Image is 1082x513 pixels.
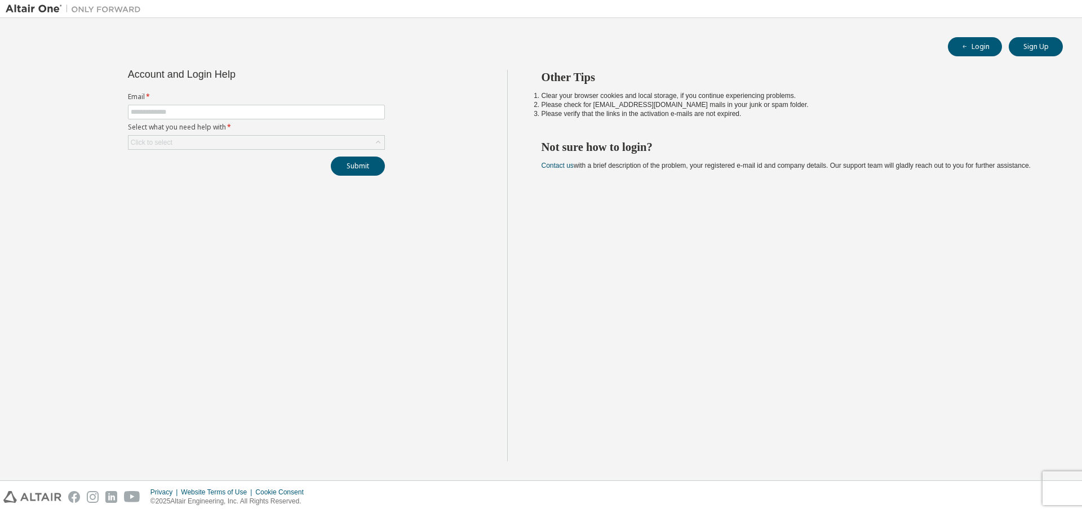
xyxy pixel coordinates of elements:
button: Login [948,37,1002,56]
h2: Not sure how to login? [542,140,1043,154]
div: Click to select [131,138,172,147]
a: Contact us [542,162,574,169]
li: Clear your browser cookies and local storage, if you continue experiencing problems. [542,91,1043,100]
div: Privacy [150,488,181,497]
div: Click to select [128,136,384,149]
img: instagram.svg [87,491,99,503]
div: Account and Login Help [128,70,334,79]
img: Altair One [6,3,147,15]
button: Sign Up [1009,37,1063,56]
li: Please check for [EMAIL_ADDRESS][DOMAIN_NAME] mails in your junk or spam folder. [542,100,1043,109]
label: Email [128,92,385,101]
img: altair_logo.svg [3,491,61,503]
img: linkedin.svg [105,491,117,503]
h2: Other Tips [542,70,1043,84]
label: Select what you need help with [128,123,385,132]
img: facebook.svg [68,491,80,503]
li: Please verify that the links in the activation e-mails are not expired. [542,109,1043,118]
div: Website Terms of Use [181,488,255,497]
span: with a brief description of the problem, your registered e-mail id and company details. Our suppo... [542,162,1031,169]
img: youtube.svg [124,491,140,503]
div: Cookie Consent [255,488,310,497]
button: Submit [331,157,385,176]
p: © 2025 Altair Engineering, Inc. All Rights Reserved. [150,497,311,506]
